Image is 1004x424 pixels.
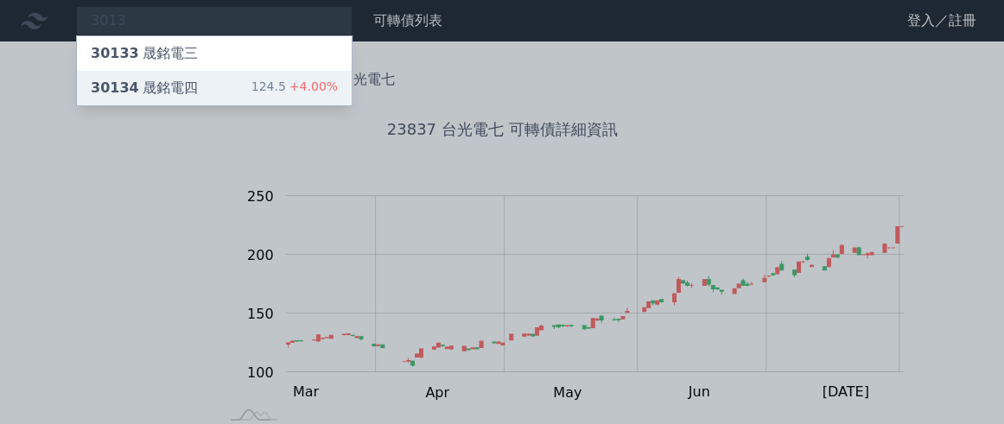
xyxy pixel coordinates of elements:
[77,36,352,71] a: 30133晟銘電三
[91,79,139,96] span: 30134
[91,43,198,64] div: 晟銘電三
[251,78,338,98] div: 124.5
[77,71,352,105] a: 30134晟銘電四 124.5+4.00%
[91,45,139,61] span: 30133
[91,78,198,98] div: 晟銘電四
[286,79,338,93] span: +4.00%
